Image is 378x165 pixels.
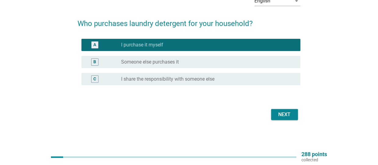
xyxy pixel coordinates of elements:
label: Someone else purchases it [121,59,179,65]
label: I share the responsibility with someone else [121,76,214,82]
label: I purchase it myself [121,42,163,48]
div: Next [276,111,293,118]
div: C [94,76,96,82]
div: A [94,42,96,48]
div: B [94,59,96,65]
h2: Who purchases laundry detergent for your household? [78,12,301,29]
p: 288 points [301,152,327,157]
p: collected [301,157,327,163]
button: Next [271,109,298,120]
